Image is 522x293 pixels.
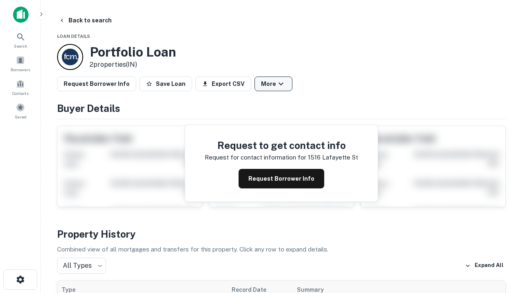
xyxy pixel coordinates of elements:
h4: Property History [57,227,506,241]
span: Contacts [12,90,29,96]
p: 2 properties (IN) [90,60,176,70]
p: 1516 lafayette st [308,153,358,162]
h3: Portfolio Loan [90,44,176,60]
iframe: Chat Widget [481,228,522,267]
button: Request Borrower Info [239,169,324,188]
p: Combined view of all mortgages and transfers for this property. Click any row to expand details. [57,245,506,254]
button: Expand All [463,260,506,272]
a: Saved [2,100,38,122]
p: Request for contact information for [205,153,306,162]
button: Back to search [55,13,115,28]
a: Contacts [2,76,38,98]
span: Borrowers [11,66,30,73]
h4: Request to get contact info [205,138,358,153]
button: Export CSV [195,77,251,91]
span: Loan Details [57,34,90,39]
button: More [254,77,292,91]
span: Search [14,43,27,49]
img: capitalize-icon.png [13,7,29,23]
span: Saved [15,114,27,120]
a: Borrowers [2,52,38,74]
button: Save Loan [139,77,192,91]
h4: Buyer Details [57,101,506,116]
div: All Types [57,258,106,274]
button: Request Borrower Info [57,77,136,91]
a: Search [2,29,38,51]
